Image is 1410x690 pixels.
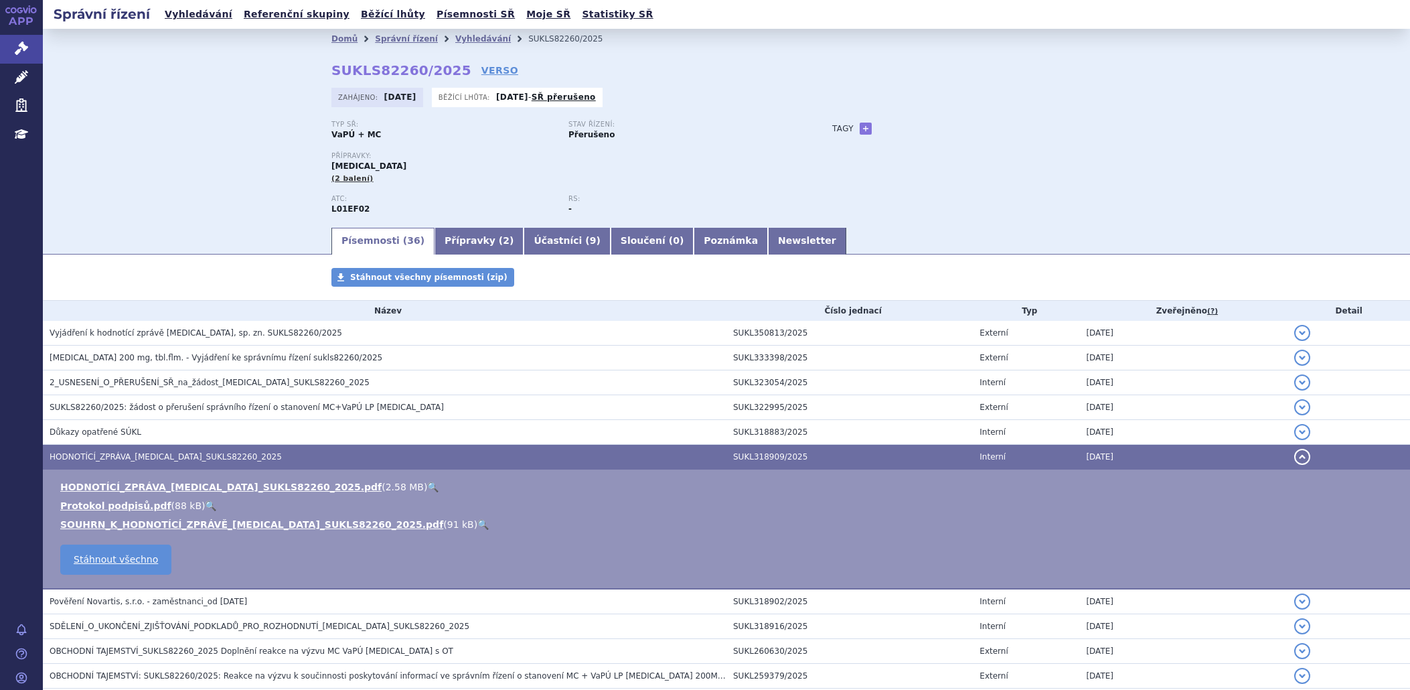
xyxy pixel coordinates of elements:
[175,500,202,511] span: 88 kB
[331,121,555,129] p: Typ SŘ:
[1079,639,1287,664] td: [DATE]
[350,273,507,282] span: Stáhnout všechny písemnosti (zip)
[1287,301,1410,321] th: Detail
[331,195,555,203] p: ATC:
[433,5,519,23] a: Písemnosti SŘ
[331,204,370,214] strong: RIBOCIKLIB
[1079,346,1287,370] td: [DATE]
[50,597,247,606] span: Pověření Novartis, s.r.o. - zaměstnanci_od 12.3.2025
[980,597,1006,606] span: Interní
[1079,370,1287,395] td: [DATE]
[331,152,805,160] p: Přípravky:
[1079,664,1287,689] td: [DATE]
[60,500,171,511] a: Protokol podpisů.pdf
[726,301,973,321] th: Číslo jednací
[590,235,597,246] span: 9
[1207,307,1218,316] abbr: (?)
[860,123,872,135] a: +
[524,228,610,255] a: Účastníci (9)
[1079,321,1287,346] td: [DATE]
[384,92,416,102] strong: [DATE]
[568,130,615,139] strong: Přerušeno
[50,378,370,387] span: 2_USNESENÍ_O_PŘERUŠENÍ_SŘ_na_žádost_KISQALI_SUKLS82260_2025
[1294,350,1310,366] button: detail
[161,5,236,23] a: Vyhledávání
[338,92,380,102] span: Zahájeno:
[980,622,1006,631] span: Interní
[980,378,1006,387] span: Interní
[726,370,973,395] td: SUKL323054/2025
[980,403,1008,412] span: Externí
[532,92,596,102] a: SŘ přerušeno
[60,545,171,575] a: Stáhnout všechno
[60,482,382,492] a: HODNOTÍCÍ_ZPRÁVA_[MEDICAL_DATA]_SUKLS82260_2025.pdf
[50,622,469,631] span: SDĚLENÍ_O_UKONČENÍ_ZJIŠŤOVÁNÍ_PODKLADŮ_PRO_ROZHODNUTÍ_KISQALI_SUKLS82260_2025
[50,671,895,681] span: OBCHODNÍ TAJEMSTVÍ: SUKLS82260/2025: Reakce na výzvu k součinnosti poskytování informací ve správ...
[43,301,726,321] th: Název
[455,34,511,44] a: Vyhledávání
[1294,594,1310,610] button: detail
[726,395,973,420] td: SUKL322995/2025
[50,646,453,656] span: OBCHODNÍ TAJEMSTVÍ_SUKLS82260_2025 Doplnění reakce na výzvu MC VaPÚ Kisqali s OT
[1079,301,1287,321] th: Zveřejněno
[726,420,973,445] td: SUKL318883/2025
[694,228,768,255] a: Poznámka
[980,452,1006,462] span: Interní
[726,614,973,639] td: SUKL318916/2025
[980,646,1008,656] span: Externí
[240,5,354,23] a: Referenční skupiny
[331,62,471,78] strong: SUKLS82260/2025
[50,328,342,338] span: Vyjádření k hodnotící zprávě KISQALI, sp. zn. SUKLS82260/2025
[60,519,443,530] a: SOUHRN_K_HODNOTÍCÍ_ZPRÁVĚ_[MEDICAL_DATA]_SUKLS82260_2025.pdf
[205,500,216,511] a: 🔍
[331,34,358,44] a: Domů
[578,5,657,23] a: Statistiky SŘ
[980,671,1008,681] span: Externí
[522,5,574,23] a: Moje SŘ
[60,499,1397,512] li: ( )
[1294,399,1310,415] button: detail
[611,228,694,255] a: Sloučení (0)
[477,519,489,530] a: 🔍
[568,195,792,203] p: RS:
[568,204,572,214] strong: -
[439,92,493,102] span: Běžící lhůta:
[528,29,620,49] li: SUKLS82260/2025
[832,121,854,137] h3: Tagy
[726,639,973,664] td: SUKL260630/2025
[768,228,846,255] a: Newsletter
[331,174,374,183] span: (2 balení)
[1294,449,1310,465] button: detail
[357,5,429,23] a: Běžící lhůty
[435,228,524,255] a: Přípravky (2)
[496,92,596,102] p: -
[1079,395,1287,420] td: [DATE]
[1079,589,1287,614] td: [DATE]
[1079,445,1287,470] td: [DATE]
[407,235,420,246] span: 36
[1294,374,1310,391] button: detail
[1294,618,1310,634] button: detail
[1294,643,1310,659] button: detail
[386,482,424,492] span: 2.58 MB
[50,353,382,362] span: KISQALI 200 mg, tbl.flm. - Vyjádření ke správnímu řízení sukls82260/2025
[726,321,973,346] td: SUKL350813/2025
[980,353,1008,362] span: Externí
[1294,668,1310,684] button: detail
[726,664,973,689] td: SUKL259379/2025
[1294,325,1310,341] button: detail
[447,519,474,530] span: 91 kB
[726,346,973,370] td: SUKL333398/2025
[726,589,973,614] td: SUKL318902/2025
[973,301,1079,321] th: Typ
[331,228,435,255] a: Písemnosti (36)
[673,235,680,246] span: 0
[1079,420,1287,445] td: [DATE]
[331,161,406,171] span: [MEDICAL_DATA]
[496,92,528,102] strong: [DATE]
[60,480,1397,494] li: ( )
[43,5,161,23] h2: Správní řízení
[50,452,282,462] span: HODNOTÍCÍ_ZPRÁVA_KISQALI_SUKLS82260_2025
[50,427,141,437] span: Důkazy opatřené SÚKL
[50,403,444,412] span: SUKLS82260/2025: žádost o přerušení správního řízení o stanovení MC+VaPÚ LP Kisqali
